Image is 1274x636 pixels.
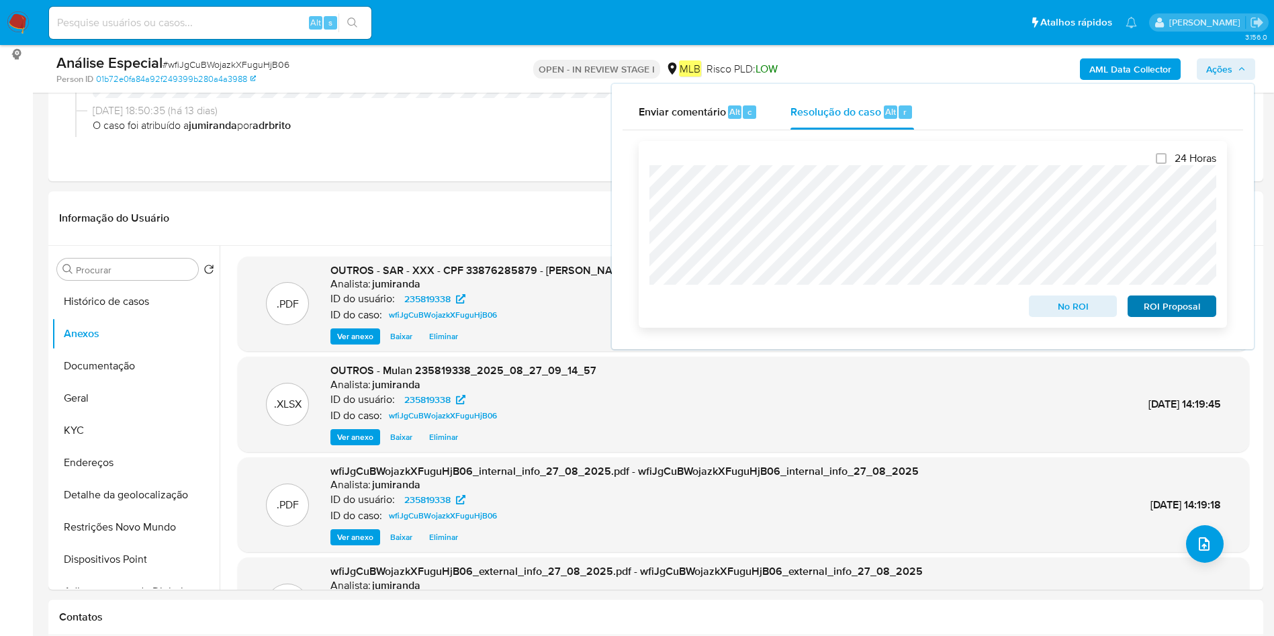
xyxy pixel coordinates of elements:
[747,105,752,118] span: c
[1128,296,1216,317] button: ROI Proposal
[59,212,169,225] h1: Informação do Usuário
[372,277,420,291] h6: jumiranda
[404,492,451,508] span: 235819338
[903,105,907,118] span: r
[277,498,299,512] p: .PDF
[729,105,740,118] span: Alt
[56,52,163,73] b: Análise Especial
[1148,396,1221,412] span: [DATE] 14:19:45
[1089,58,1171,80] b: AML Data Collector
[389,408,497,424] span: wfiJgCuBWojazkXFuguHjB06
[390,531,412,544] span: Baixar
[372,478,420,492] h6: jumiranda
[49,14,371,32] input: Pesquise usuários ou casos...
[422,529,465,545] button: Eliminar
[1175,152,1216,165] span: 24 Horas
[330,263,630,278] span: OUTROS - SAR - XXX - CPF 33876285879 - [PERSON_NAME]
[396,291,473,307] a: 235819338
[337,531,373,544] span: Ver anexo
[330,328,380,345] button: Ver anexo
[1150,497,1221,512] span: [DATE] 14:19:18
[390,330,412,343] span: Baixar
[277,297,299,312] p: .PDF
[1169,16,1245,29] p: juliane.miranda@mercadolivre.com
[52,318,220,350] button: Anexos
[52,511,220,543] button: Restrições Novo Mundo
[422,328,465,345] button: Eliminar
[533,60,660,79] p: OPEN - IN REVIEW STAGE I
[330,363,596,378] span: OUTROS - Mulan 235819338_2025_08_27_09_14_57
[163,58,289,71] span: # wfiJgCuBWojazkXFuguHjB06
[383,429,419,445] button: Baixar
[52,285,220,318] button: Histórico de casos
[1186,525,1224,563] button: upload-file
[330,292,395,306] p: ID do usuário:
[372,378,420,392] h6: jumiranda
[330,579,371,592] p: Analista:
[330,563,923,579] span: wfiJgCuBWojazkXFuguHjB06_external_info_27_08_2025.pdf - wfiJgCuBWojazkXFuguHjB06_external_info_27...
[52,543,220,576] button: Dispositivos Point
[274,397,302,412] p: .XLSX
[885,105,896,118] span: Alt
[383,408,502,424] a: wfiJgCuBWojazkXFuguHjB06
[330,378,371,392] p: Analista:
[383,328,419,345] button: Baixar
[330,529,380,545] button: Ver anexo
[429,430,458,444] span: Eliminar
[383,529,419,545] button: Baixar
[330,277,371,291] p: Analista:
[404,291,451,307] span: 235819338
[330,308,382,322] p: ID do caso:
[62,264,73,275] button: Procurar
[1080,58,1181,80] button: AML Data Collector
[330,493,395,506] p: ID do usuário:
[679,60,701,77] em: MLB
[383,307,502,323] a: wfiJgCuBWojazkXFuguHjB06
[52,479,220,511] button: Detalhe da geolocalização
[203,264,214,279] button: Retornar ao pedido padrão
[1156,153,1167,164] input: 24 Horas
[52,350,220,382] button: Documentação
[330,409,382,422] p: ID do caso:
[310,16,321,29] span: Alt
[429,531,458,544] span: Eliminar
[52,382,220,414] button: Geral
[429,330,458,343] span: Eliminar
[76,264,193,276] input: Procurar
[756,61,778,77] span: LOW
[337,330,373,343] span: Ver anexo
[396,492,473,508] a: 235819338
[1029,296,1118,317] button: No ROI
[383,508,502,524] a: wfiJgCuBWojazkXFuguHjB06
[337,430,373,444] span: Ver anexo
[330,509,382,523] p: ID do caso:
[372,579,420,592] h6: jumiranda
[96,73,256,85] a: 01b72e0fa84a92f249399b280a4a3988
[1245,32,1267,42] span: 3.156.0
[253,118,291,133] b: adrbrito
[1206,58,1232,80] span: Ações
[1038,297,1108,316] span: No ROI
[93,103,1231,118] span: [DATE] 18:50:35 (há 13 dias)
[396,392,473,408] a: 235819338
[1040,15,1112,30] span: Atalhos rápidos
[330,478,371,492] p: Analista:
[52,576,220,608] button: Adiantamentos de Dinheiro
[404,392,451,408] span: 235819338
[330,463,919,479] span: wfiJgCuBWojazkXFuguHjB06_internal_info_27_08_2025.pdf - wfiJgCuBWojazkXFuguHjB06_internal_info_27...
[422,429,465,445] button: Eliminar
[390,430,412,444] span: Baixar
[639,103,726,119] span: Enviar comentário
[389,508,497,524] span: wfiJgCuBWojazkXFuguHjB06
[389,307,497,323] span: wfiJgCuBWojazkXFuguHjB06
[52,447,220,479] button: Endereços
[1250,15,1264,30] a: Sair
[189,118,237,133] b: jumiranda
[1137,297,1207,316] span: ROI Proposal
[330,393,395,406] p: ID do usuário:
[59,610,1253,624] h1: Contatos
[1197,58,1255,80] button: Ações
[328,16,332,29] span: s
[56,73,93,85] b: Person ID
[93,118,1231,133] span: O caso foi atribuído a por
